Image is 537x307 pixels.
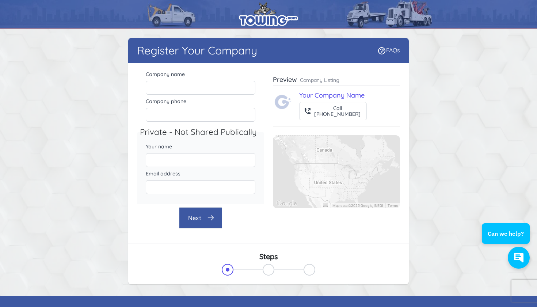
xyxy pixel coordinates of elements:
label: Company phone [146,98,255,105]
button: Call[PHONE_NUMBER] [299,102,367,120]
label: Company name [146,71,255,78]
a: FAQs [377,46,400,54]
a: Open this area in Google Maps (opens a new window) [275,199,299,208]
button: Keyboard shortcuts [323,204,328,207]
img: Google [275,199,299,208]
h1: Register Your Company [137,44,257,57]
button: Next [179,207,222,228]
img: logo.png [239,2,298,26]
label: Your name [146,143,255,150]
iframe: Conversations [475,203,537,276]
img: Towing.com Logo [274,93,292,111]
h3: Preview [273,75,297,84]
a: Terms (opens in new tab) [388,204,398,208]
a: Your Company Name [299,91,365,99]
span: Map data ©2025 Google, INEGI [332,204,383,208]
p: Company Listing [300,76,339,84]
label: Email address [146,170,255,177]
h3: Steps [137,252,400,261]
div: Call [PHONE_NUMBER] [314,105,361,117]
legend: Private - Not Shared Publically [140,126,267,139]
